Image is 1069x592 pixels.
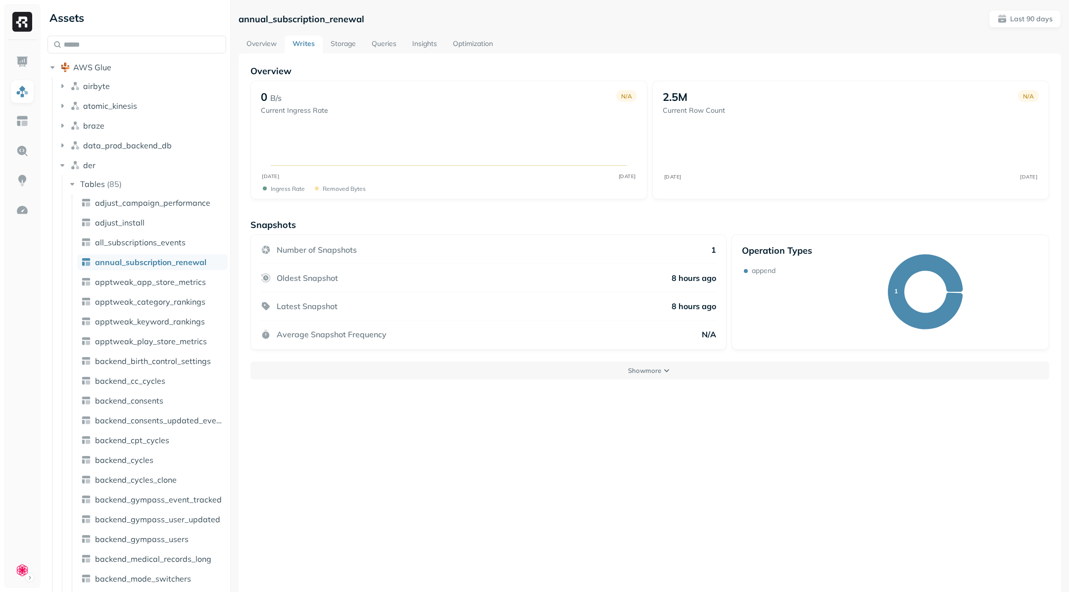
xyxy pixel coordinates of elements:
[742,245,812,256] p: Operation Types
[77,254,228,270] a: annual_subscription_renewal
[77,234,228,250] a: all_subscriptions_events
[95,554,211,564] span: backend_medical_records_long
[664,174,681,180] tspan: [DATE]
[270,92,282,104] p: B/s
[77,373,228,389] a: backend_cc_cycles
[107,179,122,189] p: ( 85 )
[702,329,716,339] p: N/A
[81,455,91,465] img: table
[95,475,177,485] span: backend_cycles_clone
[404,36,445,53] a: Insights
[711,245,716,255] p: 1
[77,314,228,329] a: apptweak_keyword_rankings
[95,317,205,326] span: apptweak_keyword_rankings
[752,266,776,275] p: append
[70,140,80,150] img: namespace
[323,185,366,192] p: Removed bytes
[81,317,91,326] img: table
[95,534,189,544] span: backend_gympass_users
[261,90,267,104] p: 0
[70,101,80,111] img: namespace
[81,277,91,287] img: table
[57,98,227,114] button: atomic_kinesis
[81,514,91,524] img: table
[81,554,91,564] img: table
[81,356,91,366] img: table
[271,185,305,192] p: Ingress Rate
[57,157,227,173] button: der
[1023,92,1034,100] p: N/A
[77,571,228,587] a: backend_mode_switchers
[12,12,32,32] img: Ryft
[628,366,661,375] p: Show more
[67,176,227,192] button: Tables(85)
[364,36,404,53] a: Queries
[81,198,91,208] img: table
[48,59,226,75] button: AWS Glue
[81,376,91,386] img: table
[672,301,716,311] p: 8 hours ago
[16,174,29,187] img: Insights
[95,396,163,406] span: backend_consents
[277,273,338,283] p: Oldest Snapshot
[57,137,227,153] button: data_prod_backend_db
[81,475,91,485] img: table
[77,393,228,409] a: backend_consents
[16,85,29,98] img: Assets
[83,81,110,91] span: airbyte
[1020,174,1037,180] tspan: [DATE]
[77,492,228,507] a: backend_gympass_event_tracked
[261,106,328,115] p: Current Ingress Rate
[81,297,91,307] img: table
[77,294,228,310] a: apptweak_category_rankings
[663,90,687,104] p: 2.5M
[16,144,29,157] img: Query Explorer
[77,353,228,369] a: backend_birth_control_settings
[77,531,228,547] a: backend_gympass_users
[621,92,632,100] p: N/A
[15,563,29,577] img: Clue
[77,432,228,448] a: backend_cpt_cycles
[73,62,111,72] span: AWS Glue
[285,36,323,53] a: Writes
[57,118,227,134] button: braze
[95,415,224,425] span: backend_consents_updated_events
[83,160,96,170] span: der
[81,415,91,425] img: table
[989,10,1061,28] button: Last 90 days
[894,287,898,295] text: 1
[81,495,91,504] img: table
[239,36,285,53] a: Overview
[77,195,228,211] a: adjust_campaign_performance
[83,140,172,150] span: data_prod_backend_db
[83,121,104,131] span: braze
[16,55,29,68] img: Dashboard
[95,514,220,524] span: backend_gympass_user_updated
[70,121,80,131] img: namespace
[83,101,137,111] span: atomic_kinesis
[277,301,338,311] p: Latest Snapshot
[95,376,165,386] span: backend_cc_cycles
[323,36,364,53] a: Storage
[16,204,29,217] img: Optimization
[81,534,91,544] img: table
[95,218,145,228] span: adjust_install
[95,356,211,366] span: backend_birth_control_settings
[60,62,70,72] img: root
[250,362,1049,379] button: Showmore
[277,329,387,339] p: Average Snapshot Frequency
[77,551,228,567] a: backend_medical_records_long
[80,179,105,189] span: Tables
[95,574,191,584] span: backend_mode_switchers
[250,219,296,230] p: Snapshots
[95,336,207,346] span: apptweak_play_store_metrics
[81,336,91,346] img: table
[81,237,91,247] img: table
[77,472,228,488] a: backend_cycles_clone
[81,435,91,445] img: table
[77,274,228,290] a: apptweak_app_store_metrics
[95,455,153,465] span: backend_cycles
[95,277,206,287] span: apptweak_app_store_metrics
[239,13,364,25] p: annual_subscription_renewal
[445,36,501,53] a: Optimization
